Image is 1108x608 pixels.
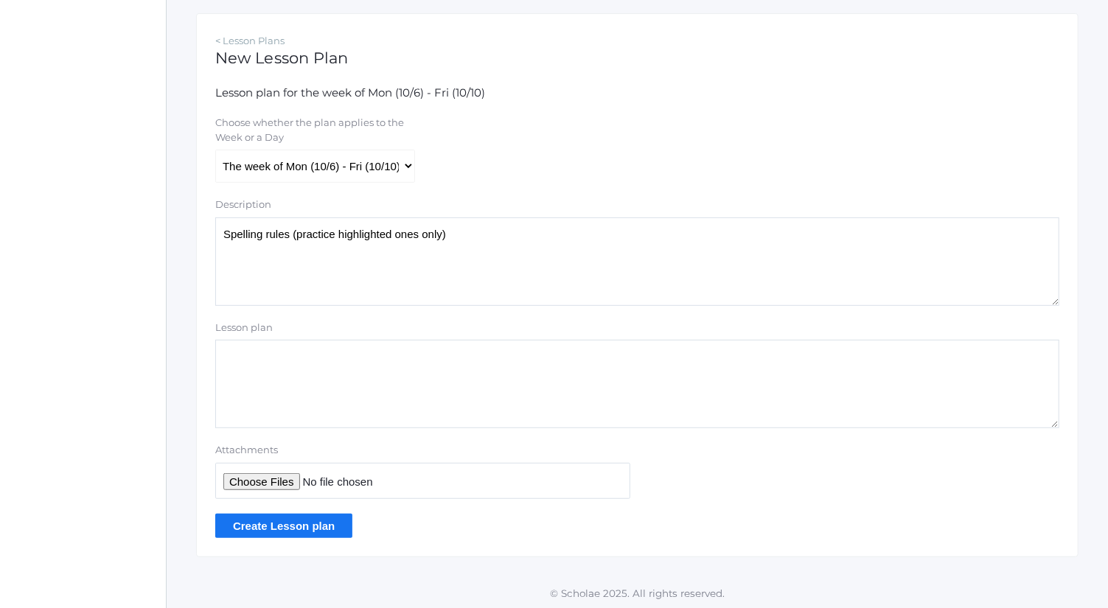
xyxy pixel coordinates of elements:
p: © Scholae 2025. All rights reserved. [167,586,1108,601]
input: Create Lesson plan [215,514,352,538]
label: Choose whether the plan applies to the Week or a Day [215,116,414,144]
h1: New Lesson Plan [215,49,1059,66]
span: Lesson plan for the week of Mon (10/6) - Fri (10/10) [215,85,485,99]
a: < Lesson Plans [215,35,285,46]
label: Attachments [215,443,630,458]
label: Lesson plan [215,321,273,335]
label: Description [215,198,271,212]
